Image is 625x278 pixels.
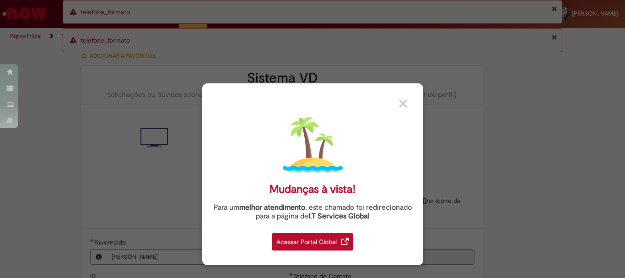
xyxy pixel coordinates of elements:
[209,203,416,221] div: Para um , este chamado foi redirecionado para a página de
[272,228,353,251] a: Acessar Portal Global
[272,233,353,251] div: Acessar Portal Global
[399,99,407,108] img: close_button_grey.png
[283,115,343,175] img: island.png
[269,183,356,196] div: Mudanças à vista!
[308,207,369,221] a: I.T Services Global
[239,203,305,212] strong: melhor atendimento
[341,238,349,245] img: redirect_link.png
